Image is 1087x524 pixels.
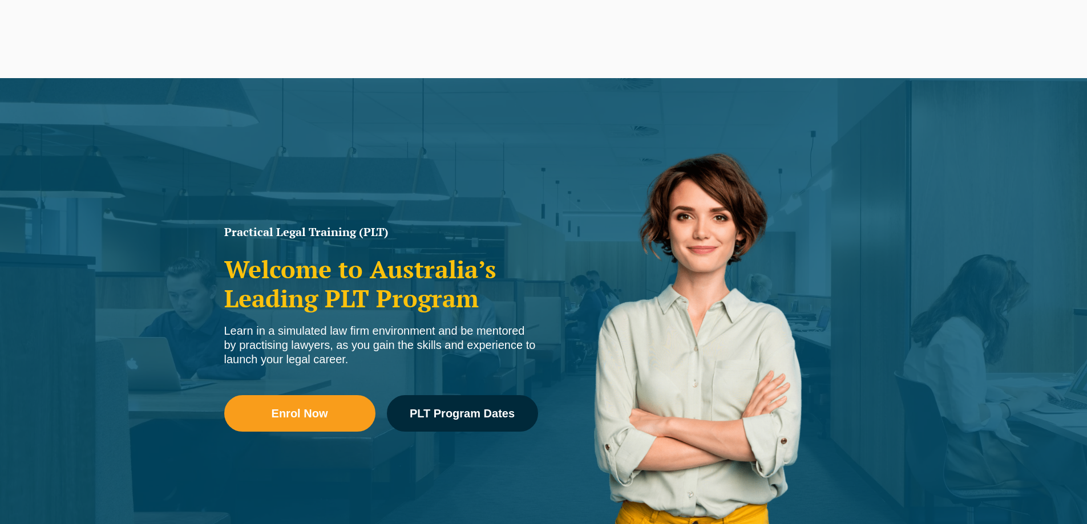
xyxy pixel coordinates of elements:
[272,408,328,419] span: Enrol Now
[224,395,375,432] a: Enrol Now
[410,408,515,419] span: PLT Program Dates
[387,395,538,432] a: PLT Program Dates
[224,324,538,367] div: Learn in a simulated law firm environment and be mentored by practising lawyers, as you gain the ...
[224,226,538,238] h1: Practical Legal Training (PLT)
[224,255,538,312] h2: Welcome to Australia’s Leading PLT Program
